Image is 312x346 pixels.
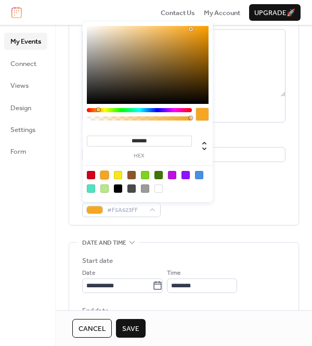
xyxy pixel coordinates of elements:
span: Cancel [79,324,106,334]
label: hex [87,153,192,159]
span: Form [10,147,27,157]
a: Views [4,77,47,94]
div: #8B572A [127,171,136,179]
div: #F8E71C [114,171,122,179]
div: #417505 [154,171,163,179]
a: Contact Us [161,7,195,18]
div: End date [82,305,109,316]
span: Design [10,103,31,113]
a: Connect [4,55,47,72]
div: #50E3C2 [87,184,95,193]
div: #B8E986 [100,184,109,193]
span: Connect [10,59,36,69]
div: #9B9B9B [141,184,149,193]
div: #4A4A4A [127,184,136,193]
a: Settings [4,121,47,138]
span: Time [167,268,180,278]
div: Start date [82,256,113,266]
div: #FFFFFF [154,184,163,193]
div: #000000 [114,184,122,193]
a: My Account [204,7,240,18]
a: Form [4,143,47,159]
div: #4A90E2 [195,171,203,179]
span: Views [10,81,29,91]
span: My Events [10,36,41,47]
button: Upgrade🚀 [249,4,301,21]
div: #D0021B [87,171,95,179]
div: #7ED321 [141,171,149,179]
div: #BD10E0 [168,171,176,179]
div: #9013FE [181,171,190,179]
button: Save [116,319,146,338]
span: #F5A623FF [107,205,144,216]
span: Contact Us [161,8,195,18]
a: My Events [4,33,47,49]
span: My Account [204,8,240,18]
span: Date and time [82,238,126,248]
span: Upgrade 🚀 [254,8,295,18]
span: Date [82,268,95,278]
span: Save [122,324,139,334]
a: Design [4,99,47,116]
span: Settings [10,125,35,135]
button: Cancel [72,319,112,338]
div: #F5A623 [100,171,109,179]
img: logo [11,7,22,18]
